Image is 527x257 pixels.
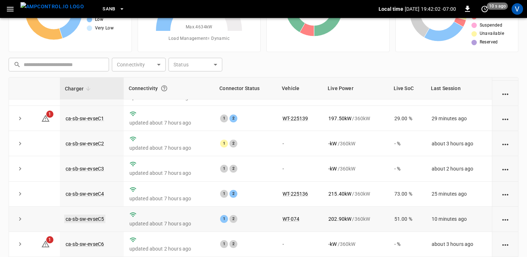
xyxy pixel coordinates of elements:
td: - % [389,131,426,156]
div: / 360 kW [328,240,383,248]
span: 10 s ago [487,3,508,10]
p: updated about 2 hours ago [129,245,209,252]
p: [DATE] 19:42:02 -07:00 [405,5,456,13]
span: Max. 4634 kW [186,24,213,31]
p: 215.40 kW [328,190,351,197]
div: action cell options [501,215,510,223]
div: / 360 kW [328,140,383,147]
td: - [277,131,323,156]
span: Charger [65,84,93,93]
button: expand row [15,239,25,249]
div: action cell options [501,90,510,97]
a: ca-sb-sw-evseC1 [66,116,104,121]
p: 202.90 kW [328,215,351,223]
a: ca-sb-sw-evseC2 [66,141,104,146]
p: Local time [379,5,403,13]
div: action cell options [501,240,510,248]
span: SanB [103,5,115,13]
div: 2 [229,165,237,173]
button: SanB [100,2,128,16]
div: action cell options [501,140,510,147]
a: 1 [41,115,50,121]
td: - % [389,156,426,181]
a: 1 [41,241,50,247]
div: / 360 kW [328,165,383,172]
div: action cell options [501,165,510,172]
td: 73.00 % [389,182,426,207]
button: expand row [15,163,25,174]
td: about 3 hours ago [426,232,492,257]
p: - kW [328,240,337,248]
span: Suspended [480,22,503,29]
span: Very Low [95,25,114,32]
div: 1 [220,215,228,223]
td: 25 minutes ago [426,182,492,207]
div: action cell options [501,190,510,197]
button: expand row [15,138,25,149]
button: expand row [15,188,25,199]
th: Last Session [426,78,492,99]
span: Unavailable [480,30,504,37]
td: about 3 hours ago [426,131,492,156]
button: expand row [15,113,25,124]
a: ca-sb-sw-evseC4 [66,191,104,197]
td: - % [389,232,426,257]
div: 2 [229,215,237,223]
p: - kW [328,140,337,147]
th: Vehicle [277,78,323,99]
div: 2 [229,240,237,248]
th: Connector Status [214,78,277,99]
div: / 360 kW [328,190,383,197]
span: 1 [46,111,53,118]
a: WT-225139 [283,116,308,121]
div: 2 [229,190,237,198]
p: - kW [328,165,337,172]
p: updated about 7 hours ago [129,169,209,177]
div: / 360 kW [328,115,383,122]
p: updated about 7 hours ago [129,220,209,227]
a: WT-225136 [283,191,308,197]
td: about 2 hours ago [426,156,492,181]
th: Live Power [323,78,388,99]
td: 51.00 % [389,207,426,232]
div: 1 [220,190,228,198]
span: Reserved [480,39,498,46]
div: profile-icon [512,3,523,15]
td: - [277,232,323,257]
div: 1 [220,165,228,173]
td: 10 minutes ago [426,207,492,232]
span: Low [95,16,103,23]
td: 29 minutes ago [426,106,492,131]
button: Connection between the charger and our software. [158,82,171,95]
div: 2 [229,115,237,122]
div: 1 [220,115,228,122]
div: 1 [220,240,228,248]
button: expand row [15,214,25,224]
div: 1 [220,140,228,148]
span: Load Management = Dynamic [168,35,229,42]
p: updated about 7 hours ago [129,144,209,151]
a: ca-sb-sw-evseC5 [64,215,105,223]
div: action cell options [501,115,510,122]
div: Connectivity [129,82,210,95]
p: updated about 7 hours ago [129,119,209,126]
td: - [277,156,323,181]
p: updated about 7 hours ago [129,195,209,202]
span: 1 [46,236,53,243]
p: 197.50 kW [328,115,351,122]
a: WT-074 [283,216,299,222]
a: ca-sb-sw-evseC6 [66,241,104,247]
div: / 360 kW [328,215,383,223]
div: 2 [229,140,237,148]
th: Live SoC [389,78,426,99]
td: 29.00 % [389,106,426,131]
img: ampcontrol.io logo [20,2,84,11]
button: set refresh interval [479,3,490,15]
a: ca-sb-sw-evseC3 [66,166,104,172]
